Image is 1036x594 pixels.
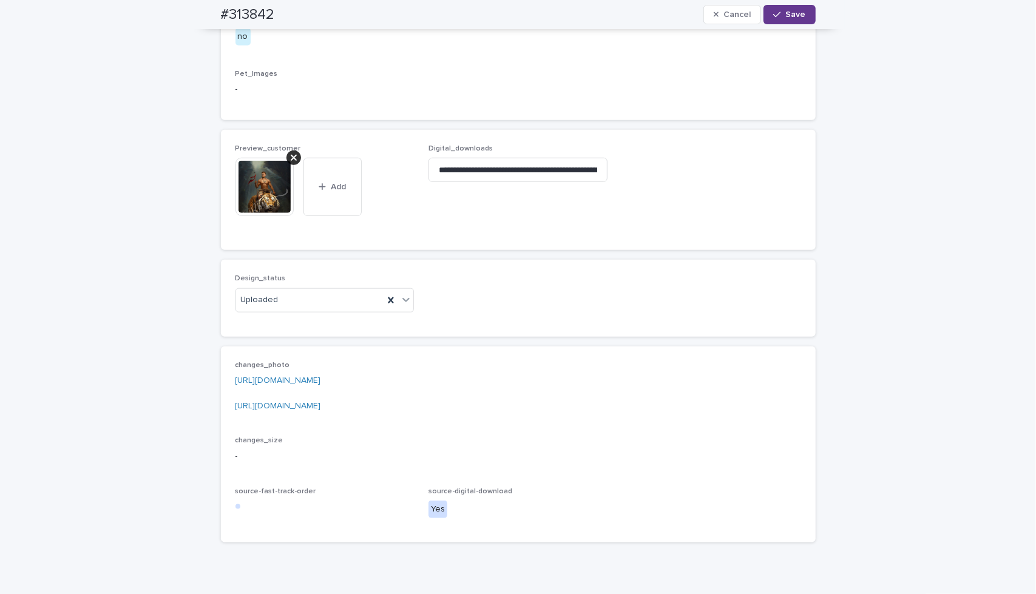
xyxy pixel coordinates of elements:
span: changes_photo [235,362,290,369]
a: [URL][DOMAIN_NAME] [235,402,321,410]
span: Add [331,183,346,191]
p: - [235,450,801,463]
span: source-digital-download [428,488,512,495]
p: - [235,83,801,96]
span: Cancel [723,10,751,19]
h2: #313842 [221,6,275,24]
span: Preview_customer [235,145,301,152]
a: [URL][DOMAIN_NAME] [235,376,321,385]
span: source-fast-track-order [235,488,316,495]
span: Design_status [235,275,286,282]
div: no [235,28,251,46]
span: Pet_Images [235,70,278,78]
div: Yes [428,501,447,518]
button: Save [763,5,815,24]
span: Save [786,10,806,19]
button: Add [303,158,362,216]
span: Uploaded [241,294,279,306]
span: Digital_downloads [428,145,493,152]
button: Cancel [703,5,762,24]
span: changes_size [235,437,283,444]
